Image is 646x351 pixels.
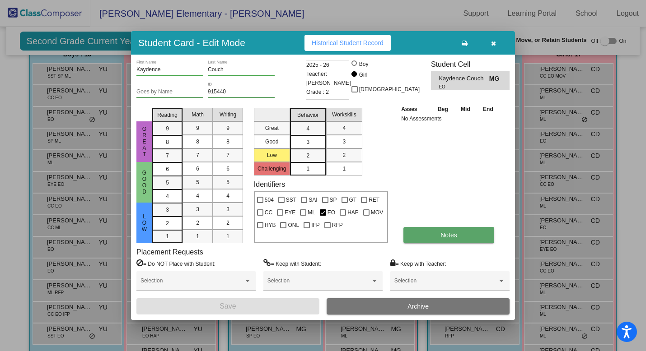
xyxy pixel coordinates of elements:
[226,205,229,213] span: 3
[226,165,229,173] span: 6
[347,207,359,218] span: HAP
[403,227,494,243] button: Notes
[306,165,309,173] span: 1
[196,192,199,200] span: 4
[265,220,276,231] span: HYB
[226,192,229,200] span: 4
[136,259,215,268] label: = Do NOT Place with Student:
[140,213,149,232] span: Low
[454,104,476,114] th: Mid
[208,89,275,95] input: Enter ID
[306,69,351,88] span: Teacher: [PERSON_NAME]
[136,248,203,256] label: Placement Requests
[166,232,169,240] span: 1
[226,219,229,227] span: 2
[136,298,319,314] button: Save
[196,232,199,240] span: 1
[254,180,285,189] label: Identifiers
[196,219,199,227] span: 2
[166,219,169,227] span: 2
[166,165,169,173] span: 6
[196,151,199,159] span: 7
[196,124,199,132] span: 9
[306,152,309,160] span: 2
[342,151,346,159] span: 2
[285,207,295,218] span: EYE
[371,207,383,218] span: MOV
[226,232,229,240] span: 1
[489,74,502,83] span: MG
[359,60,369,68] div: Boy
[306,88,329,97] span: Grade : 2
[327,298,510,314] button: Archive
[431,104,455,114] th: Beg
[196,165,199,173] span: 6
[477,104,500,114] th: End
[263,259,321,268] label: = Keep with Student:
[359,71,368,79] div: Girl
[440,231,457,239] span: Notes
[431,60,510,69] h3: Student Cell
[192,111,204,119] span: Math
[369,194,379,205] span: RET
[226,124,229,132] span: 9
[166,125,169,133] span: 9
[220,302,236,310] span: Save
[226,178,229,186] span: 5
[166,192,169,200] span: 4
[328,207,335,218] span: EO
[166,152,169,160] span: 7
[265,207,272,218] span: CC
[308,207,315,218] span: ML
[399,114,500,123] td: No Assessments
[220,111,236,119] span: Writing
[309,194,317,205] span: SAI
[196,138,199,146] span: 8
[439,83,482,90] span: EO
[286,194,296,205] span: SST
[226,151,229,159] span: 7
[136,89,203,95] input: goes by name
[304,35,391,51] button: Historical Student Record
[342,124,346,132] span: 4
[349,194,357,205] span: GT
[157,111,178,119] span: Reading
[439,74,489,83] span: Kaydence Couch
[342,165,346,173] span: 1
[312,39,384,46] span: Historical Student Record
[332,220,343,231] span: RFP
[140,126,149,157] span: Great
[288,220,299,231] span: ONL
[140,170,149,195] span: Good
[342,138,346,146] span: 3
[166,206,169,214] span: 3
[138,37,245,48] h3: Student Card - Edit Mode
[166,138,169,146] span: 8
[332,111,356,119] span: Workskills
[330,194,337,205] span: SP
[306,125,309,133] span: 4
[311,220,320,231] span: IFP
[226,138,229,146] span: 8
[407,303,429,310] span: Archive
[265,194,274,205] span: 504
[390,259,446,268] label: = Keep with Teacher:
[306,60,329,69] span: 2025 - 26
[399,104,431,114] th: Asses
[306,138,309,146] span: 3
[196,205,199,213] span: 3
[166,179,169,187] span: 5
[297,111,318,119] span: Behavior
[359,84,420,95] span: [DEMOGRAPHIC_DATA]
[196,178,199,186] span: 5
